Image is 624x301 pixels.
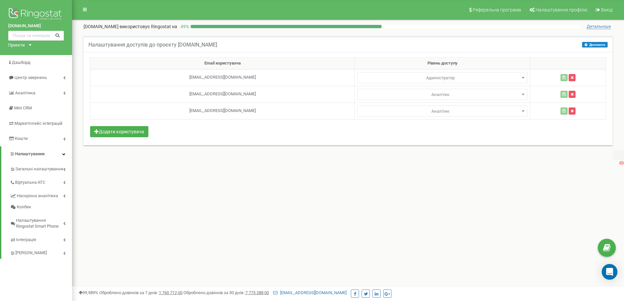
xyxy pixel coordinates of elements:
a: Наскрізна аналітика [10,188,72,202]
p: [DOMAIN_NAME] [84,23,177,30]
span: [PERSON_NAME] [15,250,47,256]
span: Налаштування Ringostat Smart Phone [16,217,63,230]
td: [EMAIL_ADDRESS][DOMAIN_NAME] [90,69,355,86]
span: Дашборд [12,60,30,65]
td: [EMAIL_ADDRESS][DOMAIN_NAME] [90,86,355,103]
button: X [619,161,624,165]
a: Колбек [10,201,72,213]
span: Налаштування [15,151,45,156]
th: Рівень доступу [355,58,530,69]
span: Аналітик [360,90,525,99]
span: Адміністратор [357,105,527,117]
div: Проєкти [8,42,25,48]
span: Віртуальна АТС [15,179,45,186]
span: Оброблено дзвінків за 7 днів : [99,290,182,295]
button: Додати користувача [90,126,148,137]
span: Детальніше [587,24,611,29]
span: Оброблено дзвінків за 30 днів : [183,290,269,295]
span: використовує Ringostat на [120,24,177,29]
span: Адміністратор [360,73,525,83]
span: Вихід [601,7,613,12]
button: Допомога [582,42,608,47]
p: 49 % [177,23,191,30]
span: Центр звернень [14,75,47,80]
span: Загальні налаштування [15,166,63,172]
span: Інтеграція [16,237,36,243]
div: Open Intercom Messenger [602,264,617,280]
span: Наскрізна аналітика [17,193,58,199]
a: [PERSON_NAME] [10,245,72,259]
a: [DOMAIN_NAME] [8,23,64,29]
span: Адміністратор [357,89,527,100]
span: Mini CRM [14,105,32,110]
span: Аналiтика [15,90,35,95]
u: 7 775 288,00 [245,290,269,295]
a: Інтеграція [10,232,72,246]
th: Email користувача [90,58,355,69]
u: 1 760 712,00 [159,290,182,295]
td: [EMAIL_ADDRESS][DOMAIN_NAME] [90,103,355,119]
a: Налаштування [1,146,72,162]
span: Кошти [15,136,28,141]
span: Адміністратор [357,72,527,83]
a: Загальні налаштування [10,161,72,175]
input: Пошук за номером [8,31,64,41]
a: Налаштування Ringostat Smart Phone [10,213,72,232]
span: Колбек [17,204,31,210]
a: [EMAIL_ADDRESS][DOMAIN_NAME] [273,290,347,295]
span: Налаштування профілю [536,7,587,12]
span: Маркетплейс інтеграцій [14,121,63,126]
span: Реферальна програма [473,7,521,12]
span: 99,989% [79,290,98,295]
a: Віртуальна АТС [10,175,72,188]
span: Аналітик [360,107,525,116]
img: Ringostat logo [8,7,64,23]
h5: Налаштування доступів до проєкту [DOMAIN_NAME] [88,42,217,48]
